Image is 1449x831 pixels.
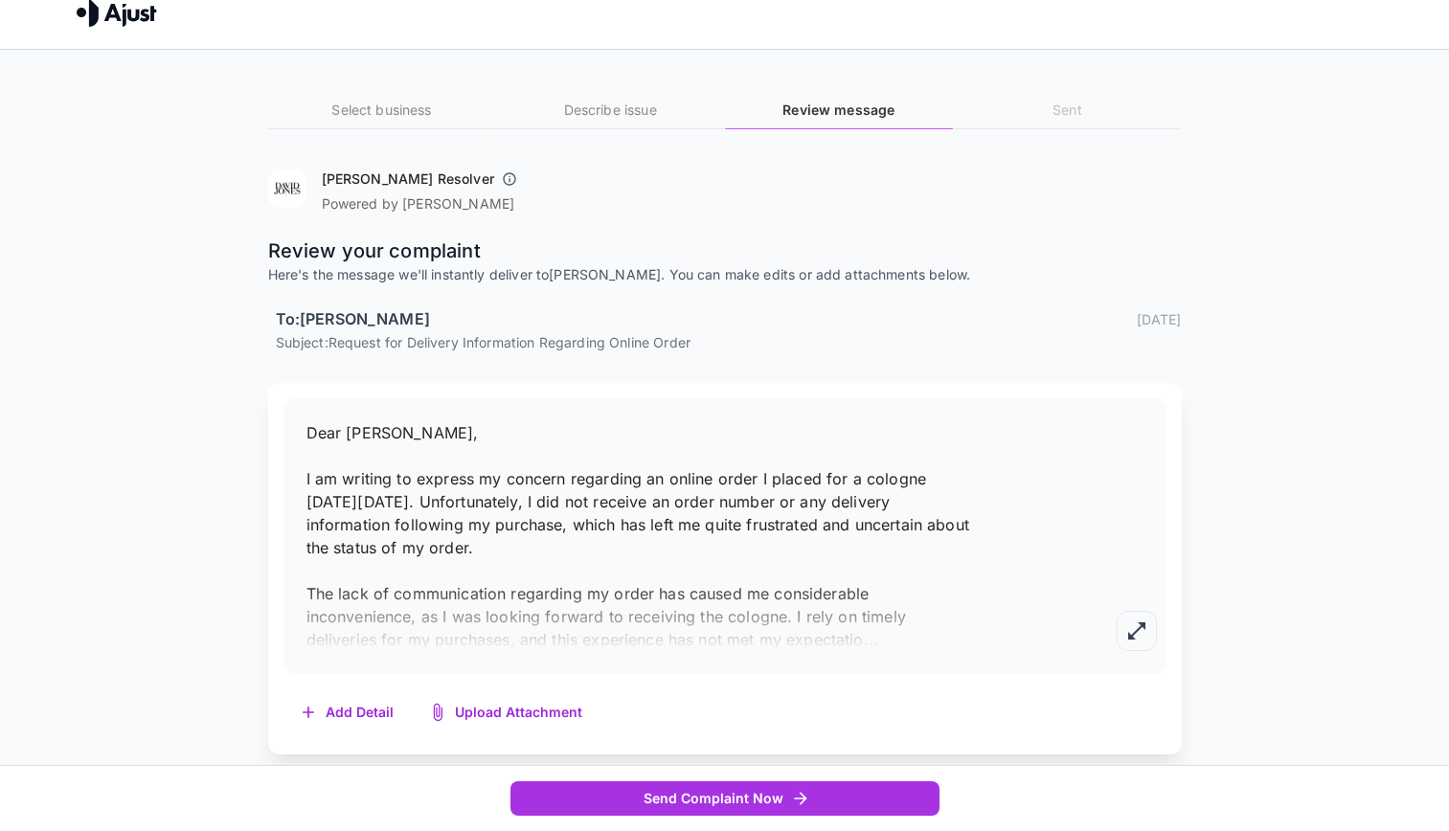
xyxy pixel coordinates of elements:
button: Send Complaint Now [510,781,940,817]
h6: To: [PERSON_NAME] [276,307,430,332]
img: David Jones [268,169,306,208]
p: Powered by [PERSON_NAME] [322,194,525,213]
p: [DATE] [1137,309,1182,329]
p: Review your complaint [268,236,1182,265]
button: Add Detail [283,693,413,732]
p: Here's the message we'll instantly deliver to [PERSON_NAME] . You can make edits or add attachmen... [268,265,1182,284]
span: ... [864,630,878,649]
h6: Sent [953,100,1181,121]
h6: Select business [268,100,496,121]
h6: Describe issue [496,100,724,121]
h6: Review message [725,100,953,121]
p: Subject: Request for Delivery Information Regarding Online Order [276,332,1182,352]
h6: [PERSON_NAME] Resolver [322,169,494,189]
span: Dear [PERSON_NAME], I am writing to express my concern regarding an online order I placed for a c... [306,423,969,649]
button: Upload Attachment [413,693,601,732]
